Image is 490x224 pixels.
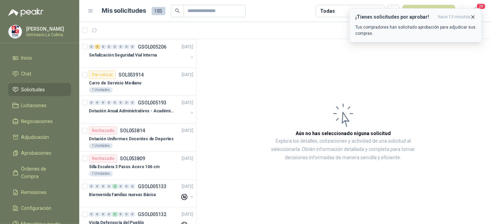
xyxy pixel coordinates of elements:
[21,149,52,157] span: Aprobaciones
[152,7,165,15] span: 185
[89,43,195,65] a: 0 3 0 0 0 0 0 0 GSOL005206[DATE] Señalización Seguridad Vial Interna
[118,184,123,189] div: 0
[101,184,106,189] div: 0
[296,130,391,137] h3: Aún no has seleccionado niguna solicitud
[89,71,116,79] div: Por cotizar
[89,52,157,59] p: Señalización Seguridad Vial Interna
[8,83,71,96] a: Solicitudes
[101,44,106,49] div: 0
[112,44,118,49] div: 0
[112,100,118,105] div: 0
[130,184,135,189] div: 0
[106,100,112,105] div: 0
[182,128,193,134] p: [DATE]
[21,133,49,141] span: Adjudicación
[21,204,52,212] span: Configuración
[8,67,71,80] a: Chat
[119,72,144,77] p: SOL053914
[118,44,123,49] div: 0
[112,212,118,217] div: 7
[89,143,113,149] div: 1 Unidades
[175,8,180,13] span: search
[130,44,135,49] div: 0
[79,152,196,180] a: RechazadoSOL053809[DATE] Silla Escalera 3 Pasos Acero 106 cm1 Unidades
[124,100,129,105] div: 0
[8,202,71,215] a: Configuración
[101,100,106,105] div: 0
[182,72,193,78] p: [DATE]
[106,44,112,49] div: 0
[95,184,100,189] div: 0
[21,102,47,109] span: Licitaciones
[402,5,455,17] button: Nueva solicitud
[118,100,123,105] div: 0
[118,212,123,217] div: 0
[95,212,100,217] div: 0
[265,137,421,162] p: Explora los detalles, cotizaciones y actividad de una solicitud al seleccionarla. Obtén informaci...
[8,146,71,160] a: Aprobaciones
[138,100,166,105] p: GSOL005193
[101,212,106,217] div: 0
[21,118,53,125] span: Negociaciones
[8,51,71,64] a: Inicio
[21,189,47,196] span: Remisiones
[89,171,113,176] div: 1 Unidades
[476,3,486,10] span: 29
[89,44,94,49] div: 0
[112,184,118,189] div: 2
[21,165,64,180] span: Órdenes de Compra
[130,100,135,105] div: 0
[89,184,94,189] div: 0
[89,154,117,163] div: Rechazado
[120,156,145,161] p: SOL053809
[89,164,160,170] p: Silla Escalera 3 Pasos Acero 106 cm
[120,128,145,133] p: SOL053814
[89,192,156,198] p: Bienvenida Familias nuevas Básica
[79,68,196,96] a: Por cotizarSOL053914[DATE] Carro de Servicio Mediano1 Unidades
[349,8,482,42] button: ¡Tienes solicitudes por aprobar!hace 13 minutos Tus compradores han solicitado aprobación para ad...
[21,86,45,93] span: Solicitudes
[320,7,335,15] div: Todas
[89,212,94,217] div: 0
[21,54,32,62] span: Inicio
[130,212,135,217] div: 0
[26,33,69,37] p: Gimnasio La Colina
[89,136,174,142] p: Dotación Uniformes Docentes de Deportes
[182,211,193,218] p: [DATE]
[182,183,193,190] p: [DATE]
[9,25,22,38] img: Company Logo
[95,44,100,49] div: 3
[124,44,129,49] div: 0
[182,44,193,50] p: [DATE]
[89,99,195,121] a: 0 0 0 0 0 0 0 0 GSOL005193[DATE] Dotación Anual Administrativos - Académicos
[21,70,32,78] span: Chat
[138,184,166,189] p: GSOL005133
[124,184,129,189] div: 0
[8,8,43,17] img: Logo peakr
[8,115,71,128] a: Negociaciones
[106,212,112,217] div: 0
[26,27,69,31] p: [PERSON_NAME]
[8,186,71,199] a: Remisiones
[138,44,166,49] p: GSOL005206
[8,131,71,144] a: Adjudicación
[355,24,476,37] p: Tus compradores han solicitado aprobación para adjudicar sus compras.
[102,6,146,16] h1: Mis solicitudes
[79,124,196,152] a: RechazadoSOL053814[DATE] Dotación Uniformes Docentes de Deportes1 Unidades
[8,162,71,183] a: Órdenes de Compra
[95,100,100,105] div: 0
[89,80,142,86] p: Carro de Servicio Mediano
[438,14,470,20] span: hace 13 minutos
[182,100,193,106] p: [DATE]
[124,212,129,217] div: 0
[89,87,113,93] div: 1 Unidades
[89,126,117,135] div: Rechazado
[106,184,112,189] div: 0
[89,182,195,204] a: 0 0 0 0 2 0 0 0 GSOL005133[DATE] Bienvenida Familias nuevas Básica
[182,155,193,162] p: [DATE]
[89,100,94,105] div: 0
[469,5,482,17] button: 29
[138,212,166,217] p: GSOL005132
[89,108,175,114] p: Dotación Anual Administrativos - Académicos
[8,99,71,112] a: Licitaciones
